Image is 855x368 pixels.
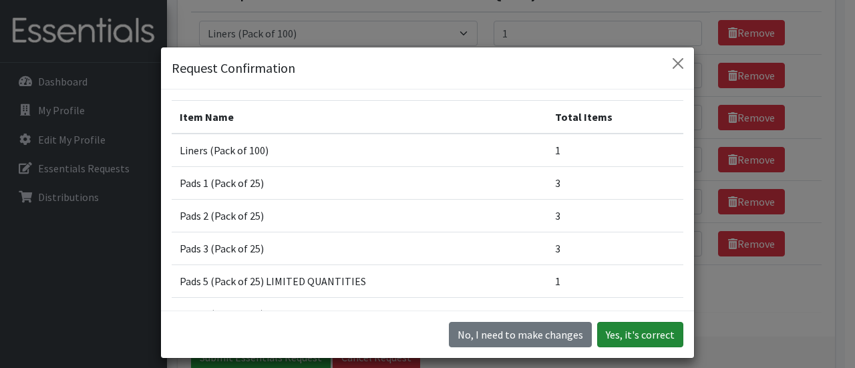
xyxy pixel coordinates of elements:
[172,101,547,134] th: Item Name
[547,265,683,298] td: 1
[172,298,547,331] td: Pads 4 (Pack of 25)
[172,200,547,232] td: Pads 2 (Pack of 25)
[667,53,689,74] button: Close
[547,298,683,331] td: 1
[172,265,547,298] td: Pads 5 (Pack of 25) LIMITED QUANTITIES
[547,167,683,200] td: 3
[597,322,683,347] button: Yes, it's correct
[172,232,547,265] td: Pads 3 (Pack of 25)
[172,134,547,167] td: Liners (Pack of 100)
[172,167,547,200] td: Pads 1 (Pack of 25)
[172,58,295,78] h5: Request Confirmation
[547,232,683,265] td: 3
[449,322,592,347] button: No I need to make changes
[547,101,683,134] th: Total Items
[547,200,683,232] td: 3
[547,134,683,167] td: 1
